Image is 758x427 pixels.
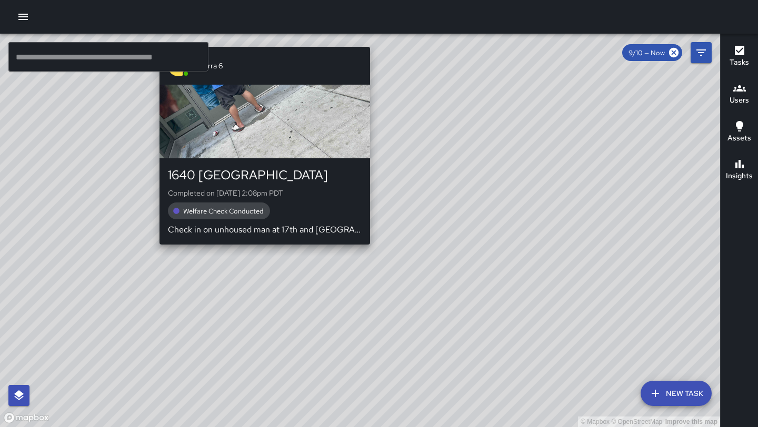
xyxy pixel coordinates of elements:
button: S6Sierra 61640 [GEOGRAPHIC_DATA]Completed on [DATE] 2:08pm PDTWelfare Check ConductedCheck in on ... [159,47,370,245]
p: Check in on unhoused man at 17th and [GEOGRAPHIC_DATA]. When I noticed him he was talking to the ... [168,223,362,236]
div: 1640 [GEOGRAPHIC_DATA] [168,167,362,184]
button: Filters [691,42,712,63]
button: New Task [641,381,712,406]
h6: Tasks [730,57,749,68]
h6: Insights [726,170,753,182]
button: Tasks [721,38,758,76]
h6: Users [730,95,749,106]
span: 9/10 — Now [622,48,671,57]
button: Assets [721,114,758,151]
button: Insights [721,151,758,189]
span: Welfare Check Conducted [177,207,270,216]
h6: Assets [727,133,751,144]
span: Sierra 6 [197,60,362,71]
button: Users [721,76,758,114]
p: Completed on [DATE] 2:08pm PDT [168,188,362,198]
div: 9/10 — Now [622,44,682,61]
